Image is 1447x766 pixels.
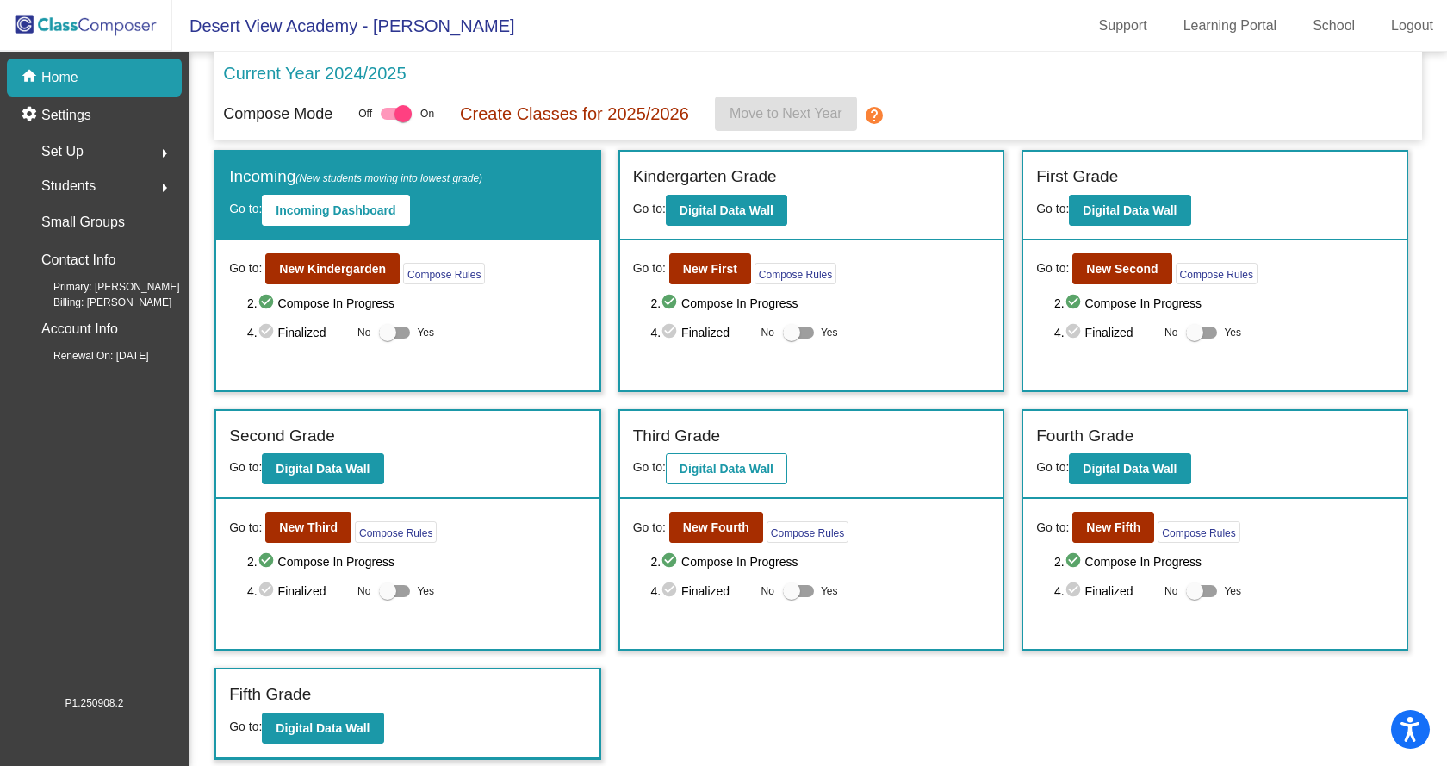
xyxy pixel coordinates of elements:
span: No [761,583,774,599]
span: No [357,325,370,340]
span: Go to: [229,460,262,474]
b: Digital Data Wall [276,462,370,476]
span: Yes [821,581,838,601]
span: Go to: [229,259,262,277]
b: Digital Data Wall [276,721,370,735]
mat-icon: help [864,105,885,126]
label: Second Grade [229,424,335,449]
b: Digital Data Wall [680,203,773,217]
span: Go to: [1036,519,1069,537]
mat-icon: arrow_right [154,177,175,198]
p: Compose Mode [223,103,332,126]
mat-icon: check_circle [661,293,681,314]
button: Compose Rules [403,263,485,284]
b: Digital Data Wall [1083,203,1177,217]
span: Go to: [229,202,262,215]
label: Kindergarten Grade [633,165,777,190]
b: Incoming Dashboard [276,203,395,217]
label: Third Grade [633,424,720,449]
label: Fifth Grade [229,682,311,707]
p: Home [41,67,78,88]
mat-icon: check_circle [258,581,278,601]
span: Go to: [1036,460,1069,474]
a: Learning Portal [1170,12,1291,40]
span: Go to: [633,259,666,277]
span: Set Up [41,140,84,164]
span: Go to: [1036,259,1069,277]
label: First Grade [1036,165,1118,190]
p: Contact Info [41,248,115,272]
span: Desert View Academy - [PERSON_NAME] [172,12,515,40]
mat-icon: check_circle [258,322,278,343]
b: Digital Data Wall [680,462,773,476]
b: New Fourth [683,520,749,534]
a: Logout [1377,12,1447,40]
span: Off [358,106,372,121]
label: Fourth Grade [1036,424,1133,449]
span: Primary: [PERSON_NAME] [26,279,180,295]
button: New Third [265,512,351,543]
span: 4. Finalized [247,322,349,343]
mat-icon: check_circle [661,551,681,572]
span: Yes [821,322,838,343]
button: Digital Data Wall [262,453,383,484]
button: Compose Rules [767,521,848,543]
b: New Second [1086,262,1158,276]
mat-icon: check_circle [1065,551,1085,572]
button: Digital Data Wall [1069,453,1190,484]
span: 2. Compose In Progress [650,551,990,572]
mat-icon: check_circle [1065,322,1085,343]
mat-icon: check_circle [661,581,681,601]
span: Yes [417,581,434,601]
span: Yes [1224,581,1241,601]
button: Digital Data Wall [666,453,787,484]
span: (New students moving into lowest grade) [295,172,482,184]
span: 2. Compose In Progress [247,293,587,314]
button: Digital Data Wall [666,195,787,226]
p: Settings [41,105,91,126]
span: On [420,106,434,121]
span: 2. Compose In Progress [247,551,587,572]
span: 4. Finalized [650,581,752,601]
span: 4. Finalized [650,322,752,343]
span: Go to: [229,519,262,537]
span: Go to: [633,460,666,474]
b: New Third [279,520,338,534]
span: 2. Compose In Progress [1054,293,1394,314]
span: 4. Finalized [247,581,349,601]
button: Digital Data Wall [262,713,383,744]
button: New Fifth [1072,512,1154,543]
span: No [761,325,774,340]
span: 4. Finalized [1054,322,1156,343]
mat-icon: arrow_right [154,143,175,164]
span: No [357,583,370,599]
mat-icon: check_circle [1065,581,1085,601]
span: 2. Compose In Progress [1054,551,1394,572]
span: Go to: [1036,202,1069,215]
span: Billing: [PERSON_NAME] [26,295,171,310]
mat-icon: check_circle [661,322,681,343]
b: New Fifth [1086,520,1140,534]
p: Small Groups [41,210,125,234]
span: Move to Next Year [730,106,842,121]
span: Students [41,174,96,198]
button: New First [669,253,751,284]
button: Compose Rules [755,263,836,284]
label: Incoming [229,165,482,190]
button: Compose Rules [355,521,437,543]
span: No [1164,325,1177,340]
span: No [1164,583,1177,599]
button: New Fourth [669,512,763,543]
mat-icon: check_circle [1065,293,1085,314]
span: Yes [417,322,434,343]
span: 4. Finalized [1054,581,1156,601]
span: Go to: [229,719,262,733]
span: 2. Compose In Progress [650,293,990,314]
b: Digital Data Wall [1083,462,1177,476]
button: New Second [1072,253,1171,284]
a: Support [1085,12,1161,40]
button: Digital Data Wall [1069,195,1190,226]
span: Yes [1224,322,1241,343]
p: Create Classes for 2025/2026 [460,101,689,127]
button: New Kindergarden [265,253,400,284]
